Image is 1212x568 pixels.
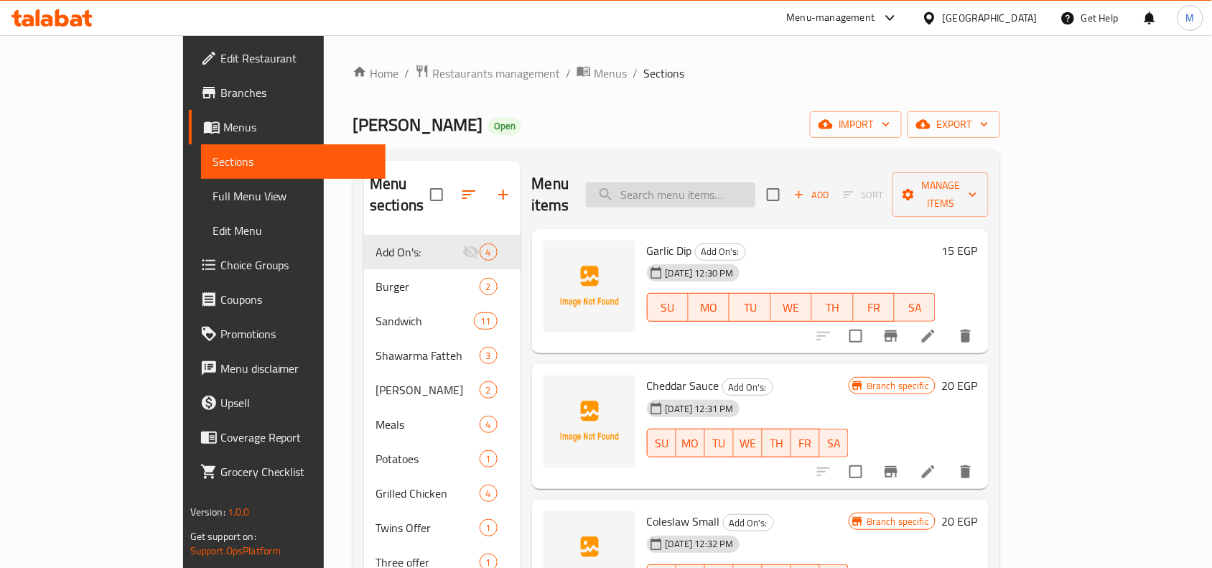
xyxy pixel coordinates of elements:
[480,450,498,467] div: items
[820,429,849,457] button: SA
[812,293,853,322] button: TH
[647,511,720,532] span: Coleslaw Small
[633,65,638,82] li: /
[895,293,936,322] button: SA
[376,381,479,399] div: Maria
[364,338,521,373] div: Shawarma Fatteh3
[228,503,250,521] span: 1.0.0
[480,280,497,294] span: 2
[948,455,983,489] button: delete
[834,184,892,206] span: Select section first
[364,269,521,304] div: Burger2
[920,327,937,345] a: Edit menu item
[189,282,386,317] a: Coupons
[201,144,386,179] a: Sections
[594,65,627,82] span: Menus
[486,177,521,212] button: Add section
[787,9,875,27] div: Menu-management
[544,241,635,332] img: Garlic Dip
[861,515,935,529] span: Branch specific
[201,179,386,213] a: Full Menu View
[480,278,498,295] div: items
[797,433,814,454] span: FR
[488,118,521,135] div: Open
[544,376,635,467] img: Cheddar Sauce
[189,455,386,489] a: Grocery Checklist
[861,379,935,393] span: Branch specific
[723,514,774,531] div: Add On's:
[213,153,374,170] span: Sections
[480,381,498,399] div: items
[660,266,740,280] span: [DATE] 12:30 PM
[577,64,627,83] a: Menus
[376,485,479,502] div: Grilled Chicken
[475,315,496,328] span: 11
[859,297,889,318] span: FR
[643,65,684,82] span: Sections
[724,515,773,531] span: Add On's:
[376,278,479,295] div: Burger
[647,293,689,322] button: SU
[941,376,977,396] h6: 20 EGP
[421,180,452,210] span: Select all sections
[941,511,977,531] h6: 20 EGP
[722,378,773,396] div: Add On's:
[480,521,497,535] span: 1
[190,503,225,521] span: Version:
[376,416,479,433] div: Meals
[729,293,770,322] button: TU
[223,118,374,136] span: Menus
[841,321,871,351] span: Select to update
[432,65,560,82] span: Restaurants management
[213,187,374,205] span: Full Menu View
[189,75,386,110] a: Branches
[376,312,474,330] span: Sandwich
[480,485,498,502] div: items
[920,463,937,480] a: Edit menu item
[404,65,409,82] li: /
[480,349,497,363] span: 3
[474,312,497,330] div: items
[190,541,281,560] a: Support.OpsPlatform
[653,433,671,454] span: SU
[821,116,890,134] span: import
[943,10,1038,26] div: [GEOGRAPHIC_DATA]
[376,243,462,261] span: Add On's:
[647,375,719,396] span: Cheddar Sauce
[696,243,745,260] span: Add On's:
[948,319,983,353] button: delete
[480,347,498,364] div: items
[364,442,521,476] div: Potatoes1
[874,455,908,489] button: Branch-specific-item
[919,116,989,134] span: export
[660,537,740,551] span: [DATE] 12:32 PM
[874,319,908,353] button: Branch-specific-item
[364,511,521,545] div: Twins Offer1
[452,177,486,212] span: Sort sections
[376,347,479,364] span: Shawarma Fatteh
[364,407,521,442] div: Meals4
[220,360,374,377] span: Menu disclaimer
[660,402,740,416] span: [DATE] 12:31 PM
[818,297,847,318] span: TH
[480,416,498,433] div: items
[532,173,569,216] h2: Menu items
[676,429,705,457] button: MO
[189,420,386,455] a: Coverage Report
[768,433,786,454] span: TH
[376,519,479,536] div: Twins Offer
[777,297,806,318] span: WE
[788,184,834,206] span: Add item
[189,110,386,144] a: Menus
[653,297,683,318] span: SU
[189,248,386,282] a: Choice Groups
[364,235,521,269] div: Add On's:4
[462,243,480,261] svg: Inactive section
[220,84,374,101] span: Branches
[826,433,843,454] span: SA
[364,304,521,338] div: Sandwich11
[364,476,521,511] div: Grilled Chicken4
[723,379,773,396] span: Add On's:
